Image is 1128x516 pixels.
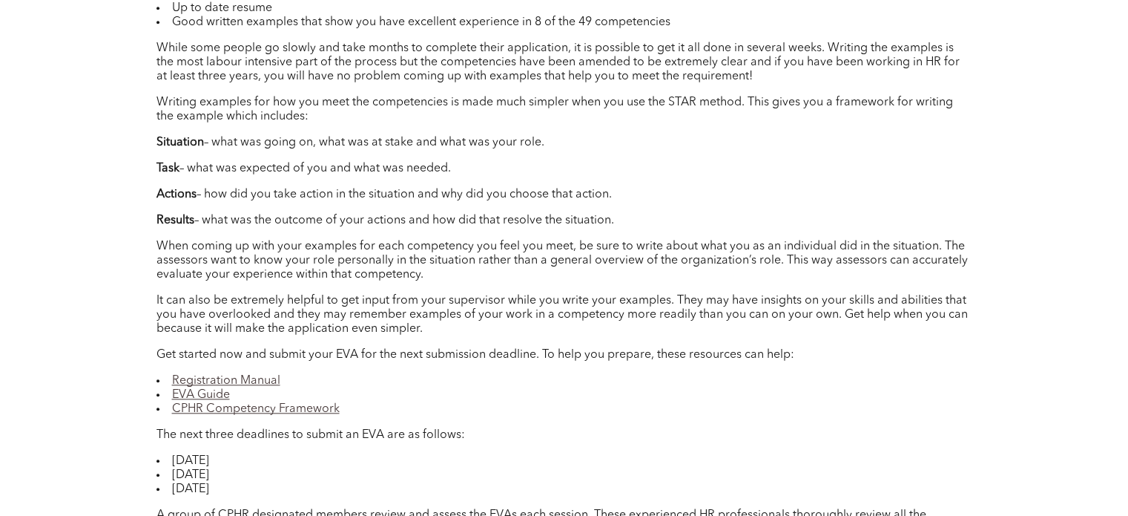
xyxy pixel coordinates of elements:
p: Writing examples for how you meet the competencies is made much simpler when you use the STAR met... [156,96,972,124]
a: CPHR Competency Framework [172,403,340,415]
a: Registration Manual [172,375,280,387]
li: Up to date resume [156,1,972,16]
b: Situation [156,137,204,148]
p: While some people go slowly and take months to complete their application, it is possible to get ... [156,42,972,84]
p: When coming up with your examples for each competency you feel you meet, be sure to write about w... [156,240,972,282]
p: It can also be extremely helpful to get input from your supervisor while you write your examples.... [156,294,972,336]
li: [DATE] [156,468,972,483]
p: – what was expected of you and what was needed. [156,162,972,176]
p: Get started now and submit your EVA for the next submission deadline. To help you prepare, these ... [156,348,972,362]
li: [DATE] [156,483,972,497]
p: – how did you take action in the situation and why did you choose that action. [156,188,972,202]
p: The next three deadlines to submit an EVA are as follows: [156,428,972,442]
a: EVA Guide [172,389,230,401]
b: Task [156,163,179,174]
li: [DATE] [156,454,972,468]
p: – what was going on, what was at stake and what was your role. [156,136,972,150]
b: Results [156,215,194,226]
p: – what was the outcome of your actions and how did that resolve the situation. [156,214,972,228]
li: Good written examples that show you have excellent experience in 8 of the 49 competencies [156,16,972,30]
b: Actions [156,189,197,200]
